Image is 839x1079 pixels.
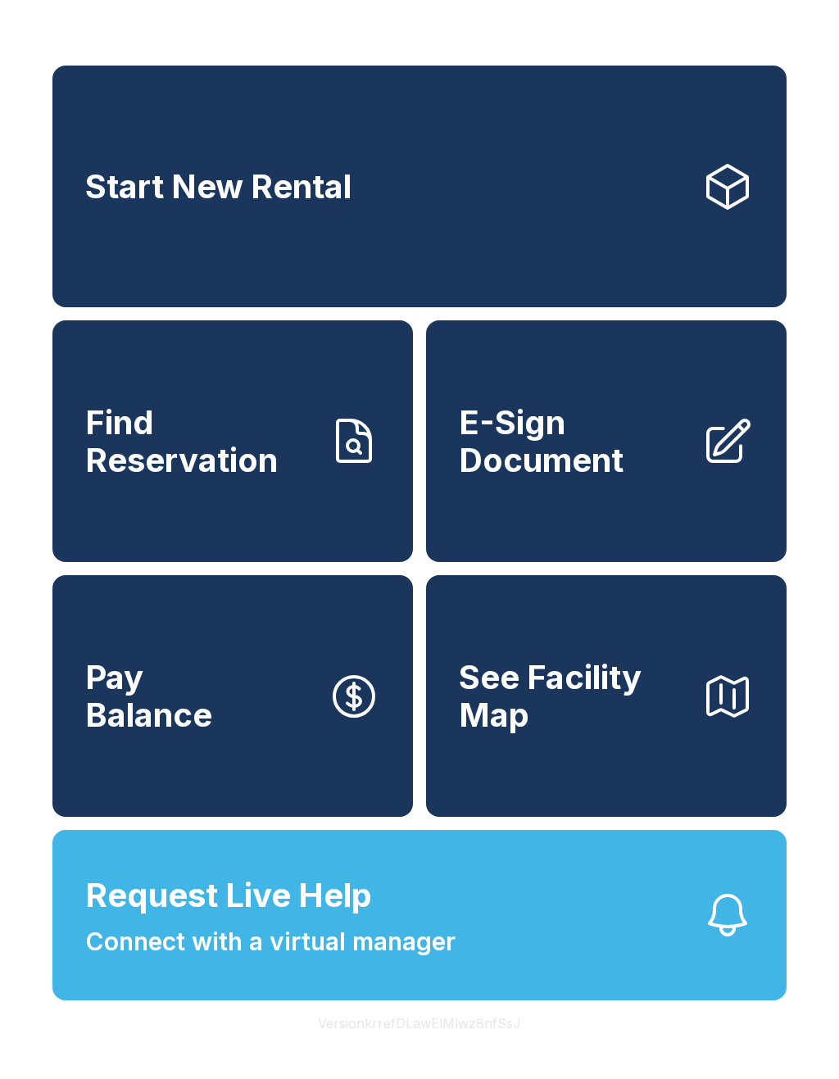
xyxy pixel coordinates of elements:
[85,404,315,478] span: Find Reservation
[85,168,351,206] span: Start New Rental
[52,320,413,562] a: Find Reservation
[85,659,212,733] span: Pay Balance
[52,575,413,817] button: PayBalance
[459,404,688,478] span: E-Sign Document
[85,923,456,960] span: Connect with a virtual manager
[52,830,787,1000] button: Request Live HelpConnect with a virtual manager
[426,320,787,562] a: E-Sign Document
[85,871,372,920] span: Request Live Help
[52,66,787,307] a: Start New Rental
[459,659,688,733] span: See Facility Map
[305,1000,534,1046] button: VersionkrrefDLawElMlwz8nfSsJ
[426,575,787,817] button: See Facility Map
